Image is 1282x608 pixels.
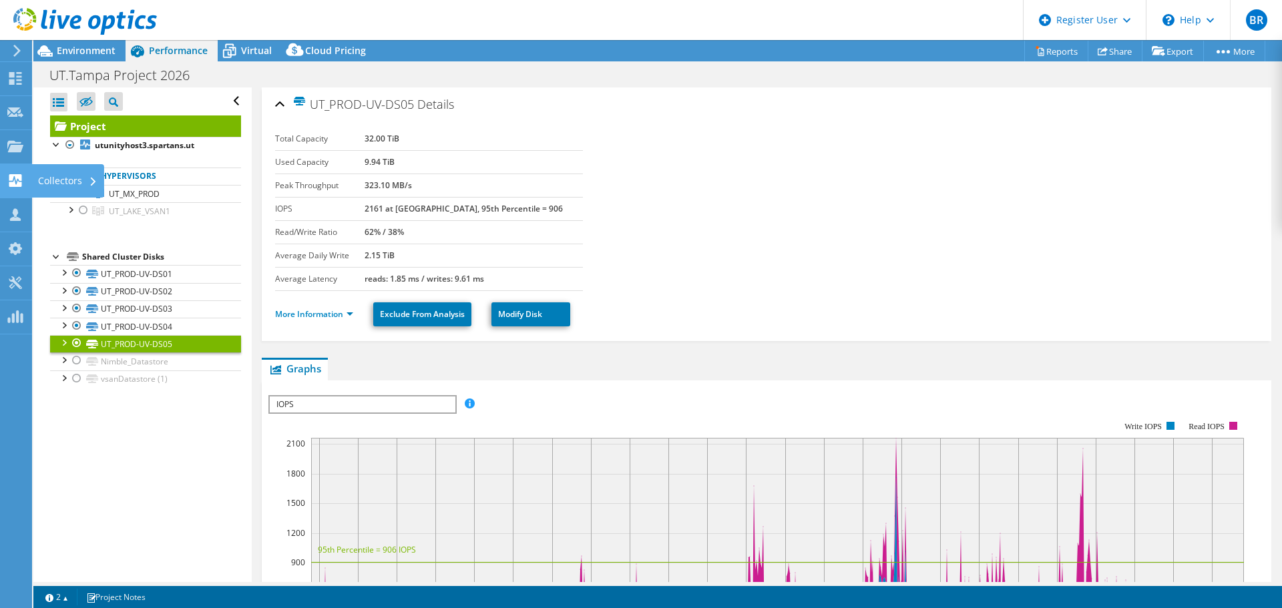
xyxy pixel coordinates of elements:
a: Share [1088,41,1142,61]
label: Average Daily Write [275,249,364,262]
svg: \n [1162,14,1174,26]
a: UT_PROD-UV-DS01 [50,265,241,282]
span: Performance [149,44,208,57]
text: Write IOPS [1124,422,1162,431]
h1: UT.Tampa Project 2026 [43,68,210,83]
label: IOPS [275,202,364,216]
label: Read/Write Ratio [275,226,364,239]
a: 2 [36,589,77,605]
span: Details [417,96,454,112]
a: Project Notes [77,589,155,605]
label: Average Latency [275,272,364,286]
b: 62% / 38% [365,226,404,238]
a: vsanDatastore (1) [50,370,241,388]
span: Graphs [268,362,321,375]
b: 2.15 TiB [365,250,395,261]
b: 9.94 TiB [365,156,395,168]
label: Total Capacity [275,132,364,145]
a: UT_PROD-UV-DS04 [50,318,241,335]
b: utunityhost3.spartans.ut [95,139,194,151]
b: 323.10 MB/s [365,180,412,191]
text: 1500 [286,497,305,509]
span: UT_LAKE_VSAN1 [109,206,170,217]
a: Modify Disk [491,302,570,326]
a: UT_LAKE_VSAN1 [50,202,241,220]
span: Environment [57,44,116,57]
span: BR [1246,9,1267,31]
a: UT_PROD-UV-DS02 [50,283,241,300]
span: Cloud Pricing [305,44,366,57]
label: Peak Throughput [275,179,364,192]
a: UT_MX_PROD [50,185,241,202]
div: Collectors [31,164,104,198]
span: Virtual [241,44,272,57]
span: UT_MX_PROD [109,188,160,200]
a: Project [50,115,241,137]
b: reads: 1.85 ms / writes: 9.61 ms [365,273,484,284]
a: Hypervisors [50,168,241,185]
text: Read IOPS [1189,422,1225,431]
text: 900 [291,557,305,568]
a: Nimble_Datastore [50,352,241,370]
b: 2161 at [GEOGRAPHIC_DATA], 95th Percentile = 906 [365,203,563,214]
a: UT_PROD-UV-DS03 [50,300,241,318]
text: 95th Percentile = 906 IOPS [318,544,416,555]
a: More [1203,41,1265,61]
a: UT_PROD-UV-DS05 [50,335,241,352]
span: IOPS [270,396,455,412]
a: More Information [275,308,353,320]
a: Export [1142,41,1204,61]
span: UT_PROD-UV-DS05 [292,96,414,111]
a: Reports [1024,41,1088,61]
text: 1200 [286,527,305,539]
a: Exclude From Analysis [373,302,471,326]
label: Used Capacity [275,156,364,169]
b: 32.00 TiB [365,133,399,144]
div: Shared Cluster Disks [82,249,241,265]
text: 2100 [286,438,305,449]
text: 1800 [286,468,305,479]
a: utunityhost3.spartans.ut [50,137,241,154]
